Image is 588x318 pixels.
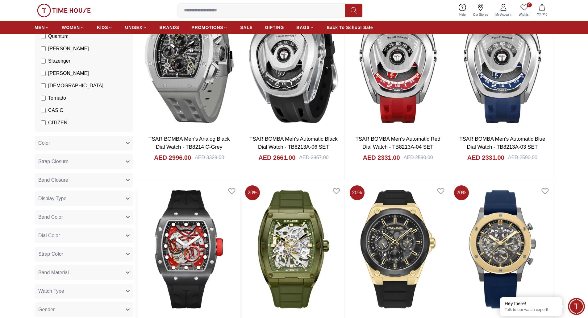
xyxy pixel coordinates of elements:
[48,57,70,65] span: Slazenger
[160,24,179,31] span: BRANDS
[48,82,103,89] span: [DEMOGRAPHIC_DATA]
[38,287,64,295] span: Watch Type
[296,24,310,31] span: BAGS
[452,183,553,316] img: POLICE Men's Chronograph Silver Dial Watch - PEWJQ0006406
[467,153,504,162] h4: AED 2331.00
[38,213,63,221] span: Band Color
[508,154,537,161] div: AED 2590.00
[404,154,433,161] div: AED 2590.00
[41,120,46,125] input: CITIZEN
[41,108,46,113] input: CASIO
[125,24,142,31] span: UNISEX
[48,94,66,102] span: Tornado
[527,2,532,7] span: 0
[249,136,338,150] a: TSAR BOMBA Men's Automatic Black Dial Watch - TB8213A-06 SET
[493,12,514,17] span: My Account
[41,34,46,39] input: Quantum
[48,70,89,77] span: [PERSON_NAME]
[515,2,533,18] a: 0Wishlist
[138,183,240,316] img: TORNADO Autonova Men's Automatic Red Dial Watch - T24302-XSBB
[568,298,585,315] div: Chat Widget
[299,154,328,161] div: AED 2957.00
[459,136,545,150] a: TSAR BOMBA Men's Automatic Blue Dial Watch - TB8213A-03 SET
[240,22,252,33] a: SALE
[148,136,230,150] a: TSAR BOMBA Men's Analog Black Dial Watch - TB8214 C-Grey
[265,22,284,33] a: GIFTING
[38,139,50,147] span: Color
[35,22,49,33] a: MEN
[35,154,133,169] button: Strap Closure
[35,173,133,188] button: Band Closure
[533,3,551,18] button: My Bag
[35,284,133,299] button: Watch Type
[38,269,69,276] span: Band Material
[265,24,284,31] span: GIFTING
[160,22,179,33] a: BRANDS
[505,300,557,307] div: Hey there!
[41,46,46,51] input: [PERSON_NAME]
[192,24,223,31] span: PROMOTIONS
[245,185,260,200] span: 20 %
[505,307,557,312] p: Talk to our watch expert!
[240,24,252,31] span: SALE
[516,12,532,17] span: Wishlist
[38,176,68,184] span: Band Closure
[38,158,69,165] span: Strap Closure
[97,24,108,31] span: KIDS
[534,12,550,16] span: My Bag
[41,83,46,88] input: [DEMOGRAPHIC_DATA]
[41,71,46,76] input: [PERSON_NAME]
[38,195,66,202] span: Display Type
[38,306,55,313] span: Gender
[192,22,228,33] a: PROMOTIONS
[35,191,133,206] button: Display Type
[355,136,440,150] a: TSAR BOMBA Men's Automatic Red Dial Watch - TB8213A-04 SET
[471,12,490,17] span: Our Stores
[347,183,449,316] img: POLICE Men's Multi Function Black Dial Watch - PEWJQ2203241
[258,153,295,162] h4: AED 2661.00
[35,24,45,31] span: MEN
[48,131,65,139] span: GUESS
[35,136,133,151] button: Color
[454,185,469,200] span: 20 %
[37,4,91,17] img: ...
[41,59,46,64] input: Slazenger
[243,183,344,316] img: POLICE Men's Automatic Silver Dial Watch - PEWJR0005906
[62,22,85,33] a: WOMEN
[35,228,133,243] button: Dial Color
[35,302,133,317] button: Gender
[38,250,63,258] span: Strap Color
[62,24,80,31] span: WOMEN
[38,232,60,239] span: Dial Color
[35,247,133,262] button: Strap Color
[35,210,133,225] button: Band Color
[35,265,133,280] button: Band Material
[296,22,314,33] a: BAGS
[195,154,224,161] div: AED 3329.00
[363,153,400,162] h4: AED 2331.00
[350,185,365,200] span: 20 %
[456,2,469,18] a: Help
[457,12,468,17] span: Help
[154,153,191,162] h4: AED 2996.00
[48,119,67,126] span: CITIZEN
[469,2,492,18] a: Our Stores
[97,22,113,33] a: KIDS
[48,107,64,114] span: CASIO
[125,22,147,33] a: UNISEX
[48,33,69,40] span: Quantum
[327,24,373,31] span: Back To School Sale
[327,22,373,33] a: Back To School Sale
[41,96,46,101] input: Tornado
[48,45,89,52] span: [PERSON_NAME]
